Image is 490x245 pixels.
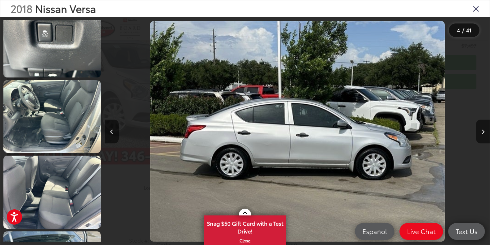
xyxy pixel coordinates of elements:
[105,21,490,242] div: 2018 Nissan Versa 1.6 S Plus 3
[2,155,101,229] img: 2018 Nissan Versa 1.6 S Plus
[457,26,460,34] span: 4
[11,1,32,16] span: 2018
[476,120,490,143] button: Next image
[2,4,101,78] img: 2018 Nissan Versa 1.6 S Plus
[150,21,444,242] img: 2018 Nissan Versa 1.6 S Plus
[2,80,101,154] img: 2018 Nissan Versa 1.6 S Plus
[355,223,394,240] a: Español
[473,4,479,13] i: Close gallery
[399,223,443,240] a: Live Chat
[448,223,485,240] a: Text Us
[205,216,285,237] span: Snag $50 Gift Card with a Test Drive!
[359,227,390,235] span: Español
[404,227,439,235] span: Live Chat
[466,26,472,34] span: 41
[452,227,481,235] span: Text Us
[105,120,119,143] button: Previous image
[35,1,96,16] span: Nissan Versa
[461,28,465,33] span: /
